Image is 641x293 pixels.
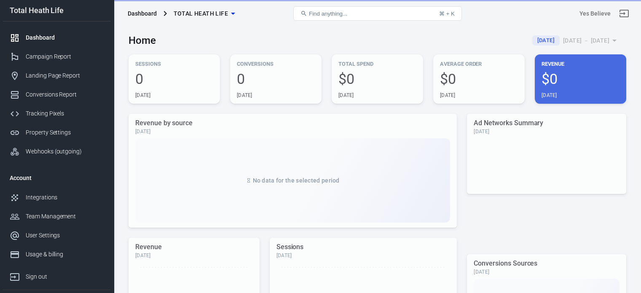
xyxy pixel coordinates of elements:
div: Dashboard [128,9,157,18]
button: Find anything...⌘ + K [293,6,462,21]
div: Usage & billing [26,250,104,259]
a: Campaign Report [3,47,111,66]
div: Total Heath Life [3,7,111,14]
div: ⌘ + K [439,11,455,17]
div: Tracking Pixels [26,109,104,118]
button: Total Heath Life [170,6,238,22]
div: Campaign Report [26,52,104,61]
div: Team Management [26,212,104,221]
a: Usage & billing [3,245,111,264]
div: Property Settings [26,128,104,137]
h3: Home [129,35,156,46]
div: Sign out [26,272,104,281]
span: Total Heath Life [174,8,228,19]
div: Account id: NVAEYFid [579,9,611,18]
a: Sign out [614,3,634,24]
a: Webhooks (outgoing) [3,142,111,161]
div: Landing Page Report [26,71,104,80]
a: Integrations [3,188,111,207]
div: Integrations [26,193,104,202]
a: Dashboard [3,28,111,47]
a: User Settings [3,226,111,245]
div: User Settings [26,231,104,240]
a: Landing Page Report [3,66,111,85]
a: Property Settings [3,123,111,142]
div: Conversions Report [26,90,104,99]
div: Webhooks (outgoing) [26,147,104,156]
span: Find anything... [309,11,347,17]
a: Team Management [3,207,111,226]
a: Sign out [3,264,111,286]
a: Conversions Report [3,85,111,104]
li: Account [3,168,111,188]
a: Tracking Pixels [3,104,111,123]
div: Dashboard [26,33,104,42]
